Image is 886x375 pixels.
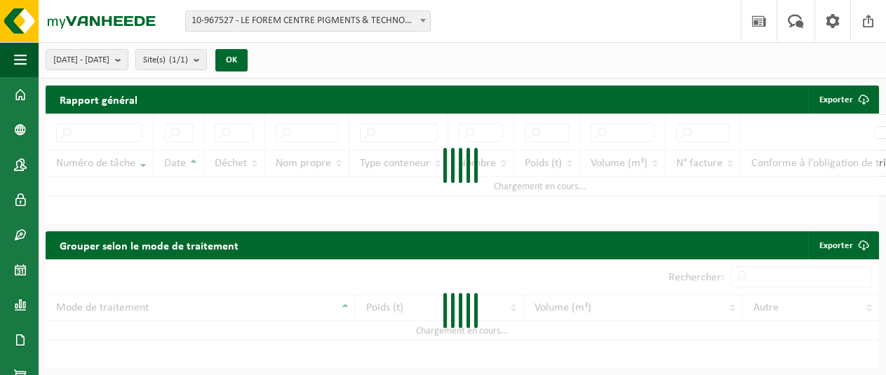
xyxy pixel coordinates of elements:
[169,55,188,64] count: (1/1)
[808,86,878,114] button: Exporter
[185,11,431,32] span: 10-967527 - LE FOREM CENTRE PIGMENTS & TECHNOCAMPUS - SITE 5418 - STRÉPY-BRACQUEGNIES
[46,86,152,114] h2: Rapport général
[46,231,253,259] h2: Grouper selon le mode de traitement
[808,231,878,259] a: Exporter
[53,50,109,71] span: [DATE] - [DATE]
[186,11,430,31] span: 10-967527 - LE FOREM CENTRE PIGMENTS & TECHNOCAMPUS - SITE 5418 - STRÉPY-BRACQUEGNIES
[46,49,128,70] button: [DATE] - [DATE]
[215,49,248,71] button: OK
[135,49,207,70] button: Site(s)(1/1)
[143,50,188,71] span: Site(s)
